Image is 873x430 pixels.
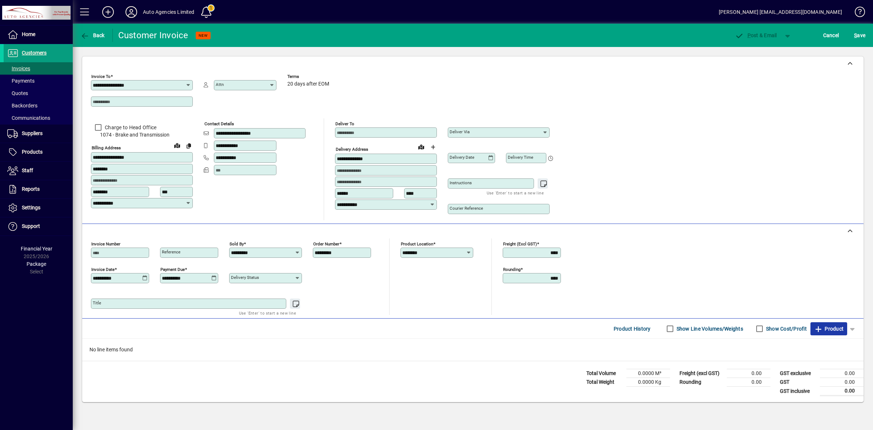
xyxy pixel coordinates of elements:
button: Back [79,29,107,42]
span: Invoices [7,66,30,71]
button: Save [852,29,867,42]
span: S [854,32,857,38]
span: NEW [199,33,208,38]
mat-label: Rounding [503,267,521,272]
span: Terms [287,74,331,79]
span: Communications [7,115,50,121]
mat-label: Instructions [450,180,472,185]
mat-label: Deliver To [335,121,354,126]
td: Rounding [676,378,727,387]
span: Customers [22,50,47,56]
span: Staff [22,167,33,173]
span: Products [22,149,43,155]
button: Product History [611,322,654,335]
span: Backorders [7,103,37,109]
a: Staff [4,162,73,180]
mat-hint: Use 'Enter' to start a new line [239,309,296,317]
td: 0.00 [820,387,864,396]
td: GST exclusive [776,369,820,378]
span: Support [22,223,40,229]
a: Home [4,25,73,44]
span: Suppliers [22,130,43,136]
a: Knowledge Base [849,1,864,25]
mat-label: Delivery status [231,275,259,280]
mat-label: Delivery time [508,155,533,160]
td: 0.00 [727,369,770,378]
button: Product [810,322,847,335]
td: 0.00 [727,378,770,387]
span: ost & Email [735,32,777,38]
a: View on map [415,141,427,153]
mat-label: Sold by [230,241,244,246]
mat-label: Invoice date [91,267,115,272]
td: 0.00 [820,369,864,378]
span: ave [854,29,865,41]
span: 1074 - Brake and Transmission [91,131,193,139]
td: 0.00 [820,378,864,387]
mat-label: Attn [216,82,224,87]
span: Home [22,31,35,37]
mat-label: Invoice To [91,74,111,79]
app-page-header-button: Back [73,29,113,42]
mat-label: Reference [162,249,180,255]
a: View on map [171,139,183,151]
span: Product [814,323,844,335]
mat-label: Order number [313,241,339,246]
a: Backorders [4,99,73,112]
span: Payments [7,78,35,84]
a: Communications [4,112,73,124]
a: Settings [4,199,73,217]
span: 20 days after EOM [287,81,329,87]
td: Total Weight [583,378,626,387]
mat-label: Delivery date [450,155,474,160]
span: Product History [614,323,651,335]
label: Charge to Head Office [103,124,156,131]
span: Package [27,261,46,267]
span: P [748,32,751,38]
a: Products [4,143,73,161]
td: GST inclusive [776,387,820,396]
button: Post & Email [731,29,781,42]
button: Choose address [427,141,439,153]
mat-label: Product location [401,241,433,246]
td: 0.0000 Kg [626,378,670,387]
mat-label: Freight (excl GST) [503,241,537,246]
td: GST [776,378,820,387]
div: Customer Invoice [118,29,188,41]
span: Settings [22,205,40,210]
td: Freight (excl GST) [676,369,727,378]
mat-hint: Use 'Enter' to start a new line [487,189,544,197]
div: Auto Agencies Limited [143,6,195,18]
label: Show Cost/Profit [765,325,807,332]
span: Cancel [823,29,839,41]
a: Quotes [4,87,73,99]
button: Profile [120,5,143,19]
div: [PERSON_NAME] [EMAIL_ADDRESS][DOMAIN_NAME] [719,6,842,18]
button: Add [96,5,120,19]
a: Support [4,217,73,236]
span: Reports [22,186,40,192]
a: Suppliers [4,125,73,143]
mat-label: Title [93,300,101,305]
button: Cancel [821,29,841,42]
mat-label: Invoice number [91,241,120,246]
a: Payments [4,75,73,87]
a: Reports [4,180,73,198]
td: 0.0000 M³ [626,369,670,378]
mat-label: Deliver via [450,129,470,134]
span: Back [80,32,105,38]
mat-label: Courier Reference [450,206,483,211]
span: Quotes [7,90,28,96]
label: Show Line Volumes/Weights [675,325,743,332]
td: Total Volume [583,369,626,378]
a: Invoices [4,62,73,75]
mat-label: Payment due [160,267,185,272]
button: Copy to Delivery address [183,140,195,151]
div: No line items found [82,339,864,361]
span: Financial Year [21,246,52,252]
